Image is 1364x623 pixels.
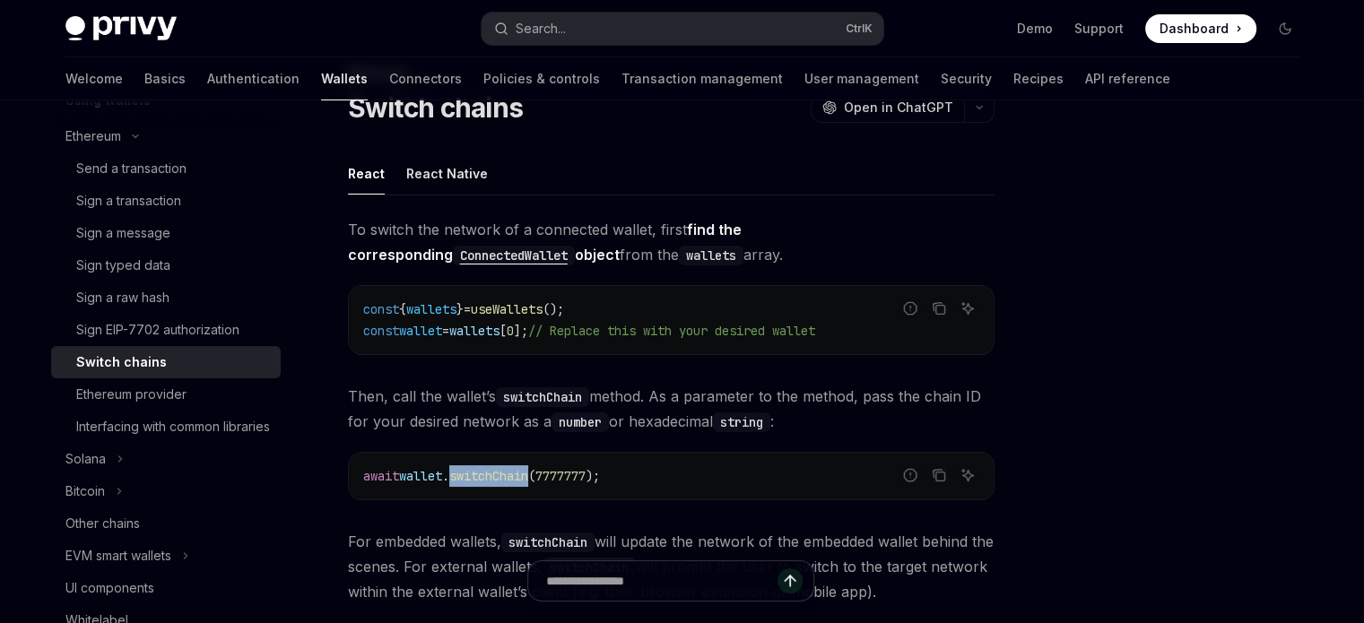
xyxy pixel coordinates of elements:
a: Connectors [389,57,462,100]
button: Open search [482,13,883,45]
a: Send a transaction [51,152,281,185]
span: Ctrl K [846,22,873,36]
div: Sign EIP-7702 authorization [76,319,239,341]
span: } [456,301,464,317]
span: wallet [399,468,442,484]
span: ); [586,468,600,484]
div: Send a transaction [76,158,187,179]
span: 7777777 [535,468,586,484]
a: User management [804,57,919,100]
span: Then, call the wallet’s method. As a parameter to the method, pass the chain ID for your desired ... [348,384,995,434]
div: Interfacing with common libraries [76,416,270,437]
span: Open in ChatGPT [844,99,953,117]
code: switchChain [496,387,589,407]
div: Other chains [65,513,140,534]
span: . [442,468,449,484]
input: Ask a question... [546,561,778,601]
a: Policies & controls [483,57,600,100]
button: Copy the contents from the code block [927,297,951,320]
span: [ [500,323,507,339]
div: Ethereum [65,125,121,147]
button: Toggle EVM smart wallets section [51,540,281,572]
div: Sign a raw hash [76,287,169,308]
a: Support [1074,20,1124,38]
a: Dashboard [1145,14,1256,43]
span: ( [528,468,535,484]
a: find the correspondingConnectedWalletobject [348,221,742,264]
button: Report incorrect code [899,463,922,487]
a: Welcome [65,57,123,100]
span: wallets [449,323,500,339]
span: = [464,301,471,317]
button: Copy the contents from the code block [927,463,951,487]
button: Toggle dark mode [1271,14,1299,43]
button: Toggle Ethereum section [51,120,281,152]
button: Report incorrect code [899,297,922,320]
span: wallet [399,323,442,339]
div: Sign typed data [76,255,170,276]
a: Demo [1017,20,1053,38]
div: UI components [65,577,154,599]
a: Sign a message [51,217,281,249]
div: Ethereum provider [76,384,187,405]
code: string [713,412,770,432]
div: Bitcoin [65,480,105,502]
a: Basics [144,57,186,100]
a: Sign a raw hash [51,281,281,314]
div: Switch chains [76,351,167,373]
span: { [399,301,406,317]
a: Sign typed data [51,249,281,281]
span: ]; [514,323,528,339]
button: Send message [778,568,803,593]
code: number [552,412,609,432]
div: Sign a transaction [76,190,181,212]
a: Transaction management [621,57,783,100]
button: Ask AI [956,297,979,320]
a: Sign EIP-7702 authorization [51,314,281,346]
span: (); [543,301,564,317]
button: Open in ChatGPT [811,92,964,123]
a: Switch chains [51,346,281,378]
div: Solana [65,448,106,470]
a: Sign a transaction [51,185,281,217]
span: wallets [406,301,456,317]
div: EVM smart wallets [65,545,171,567]
img: dark logo [65,16,177,41]
h1: Switch chains [348,91,523,124]
div: Sign a message [76,222,170,244]
div: React Native [406,152,488,195]
span: To switch the network of a connected wallet, first from the array. [348,217,995,267]
a: Other chains [51,507,281,540]
code: switchChain [501,532,595,552]
a: Interfacing with common libraries [51,411,281,443]
span: const [363,323,399,339]
a: Security [941,57,992,100]
a: UI components [51,572,281,604]
div: Search... [516,18,566,39]
span: 0 [507,323,514,339]
span: useWallets [471,301,543,317]
span: await [363,468,399,484]
a: Authentication [207,57,300,100]
span: Dashboard [1160,20,1229,38]
a: Ethereum provider [51,378,281,411]
a: API reference [1085,57,1170,100]
a: Recipes [1013,57,1064,100]
span: For embedded wallets, will update the network of the embedded wallet behind the scenes. For exter... [348,529,995,604]
button: Toggle Bitcoin section [51,475,281,507]
button: Ask AI [956,463,979,487]
div: React [348,152,385,195]
span: = [442,323,449,339]
code: wallets [679,246,743,265]
a: Wallets [321,57,368,100]
span: // Replace this with your desired wallet [528,323,815,339]
span: switchChain [449,468,528,484]
span: const [363,301,399,317]
button: Toggle Solana section [51,443,281,475]
code: ConnectedWallet [453,246,575,265]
